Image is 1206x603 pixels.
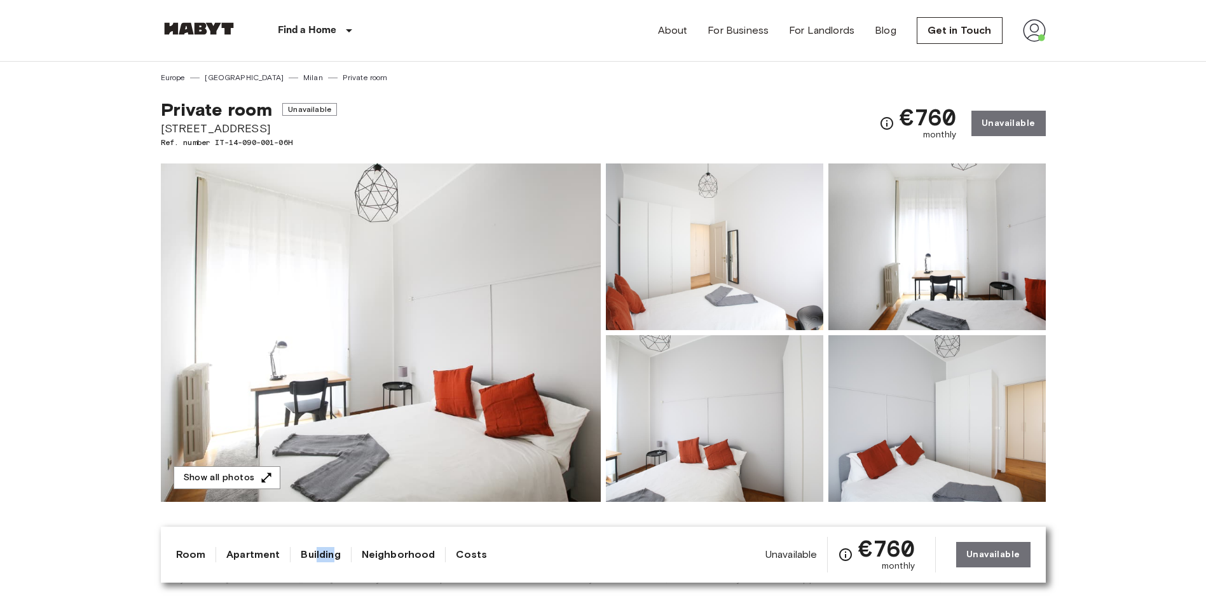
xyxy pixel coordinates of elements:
[226,547,280,562] a: Apartment
[456,547,487,562] a: Costs
[301,547,340,562] a: Building
[828,163,1046,330] img: Picture of unit IT-14-090-001-06H
[900,106,956,128] span: €760
[282,103,337,116] span: Unavailable
[205,72,284,83] a: [GEOGRAPHIC_DATA]
[174,466,280,490] button: Show all photos
[765,548,818,562] span: Unavailable
[1023,19,1046,42] img: avatar
[343,72,388,83] a: Private room
[838,547,853,562] svg: Check cost overview for full price breakdown. Please note that discounts apply to new joiners onl...
[923,128,956,141] span: monthly
[161,22,237,35] img: Habyt
[658,23,688,38] a: About
[606,163,823,330] img: Picture of unit IT-14-090-001-06H
[161,163,601,502] img: Marketing picture of unit IT-14-090-001-06H
[362,547,435,562] a: Neighborhood
[161,72,186,83] a: Europe
[161,120,337,137] span: [STREET_ADDRESS]
[278,23,337,38] p: Find a Home
[606,335,823,502] img: Picture of unit IT-14-090-001-06H
[917,17,1003,44] a: Get in Touch
[875,23,896,38] a: Blog
[161,137,337,148] span: Ref. number IT-14-090-001-06H
[161,99,273,120] span: Private room
[882,560,915,572] span: monthly
[708,23,769,38] a: For Business
[879,116,894,131] svg: Check cost overview for full price breakdown. Please note that discounts apply to new joiners onl...
[789,23,854,38] a: For Landlords
[828,335,1046,502] img: Picture of unit IT-14-090-001-06H
[303,72,323,83] a: Milan
[858,537,915,560] span: €760
[176,547,206,562] a: Room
